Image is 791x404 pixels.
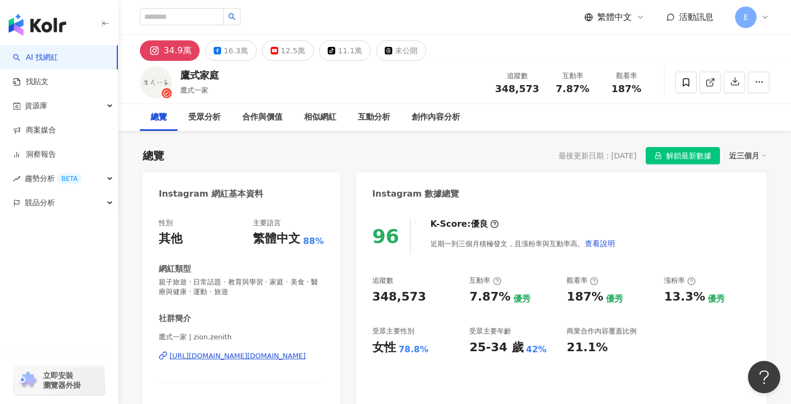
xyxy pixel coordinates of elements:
span: 立即安裝 瀏覽器外掛 [43,371,81,390]
div: 追蹤數 [372,276,393,285]
div: 互動率 [552,71,593,81]
span: 競品分析 [25,191,55,215]
div: 繁體中文 [253,231,300,247]
div: 互動率 [469,276,501,285]
div: 優良 [471,218,488,230]
span: 親子旅遊 · 日常話題 · 教育與學習 · 家庭 · 美食 · 醫療與健康 · 運動 · 旅遊 [159,277,324,297]
div: 7.87% [469,289,510,305]
div: 最後更新日期：[DATE] [559,151,637,160]
div: Instagram 網紅基本資料 [159,188,263,200]
div: 近期一到三個月積極發文，且漲粉率與互動率高。 [430,233,616,254]
div: [URL][DOMAIN_NAME][DOMAIN_NAME] [169,351,306,361]
div: 其他 [159,231,182,247]
div: 合作與價值 [242,111,282,124]
a: chrome extension立即安裝 瀏覽器外掛 [14,366,104,395]
div: 商業合作內容覆蓋比例 [567,326,637,336]
div: 總覽 [143,148,164,163]
button: 11.1萬 [319,40,371,61]
div: 創作內容分析 [412,111,460,124]
div: 25-34 歲 [469,339,523,356]
span: 繁體中文 [597,11,632,23]
a: [URL][DOMAIN_NAME][DOMAIN_NAME] [159,351,324,361]
div: 網紅類型 [159,263,191,275]
span: rise [13,175,20,183]
div: 性別 [159,218,173,228]
div: 42% [526,344,547,356]
img: KOL Avatar [140,66,172,99]
span: 趨勢分析 [25,166,82,191]
div: 34.9萬 [164,43,192,58]
img: chrome extension [17,372,38,389]
span: 7.87% [556,83,589,94]
div: 未公開 [395,43,418,58]
div: 16.3萬 [224,43,248,58]
div: 優秀 [513,293,531,305]
span: E [744,11,748,23]
div: K-Score : [430,218,499,230]
div: 187% [567,289,603,305]
div: 總覽 [151,111,167,124]
div: Instagram 數據總覽 [372,188,460,200]
div: 受眾分析 [188,111,221,124]
span: 查看說明 [585,239,615,248]
a: 洞察報告 [13,149,56,160]
div: 優秀 [606,293,623,305]
div: 21.1% [567,339,608,356]
div: BETA [57,173,82,184]
button: 查看說明 [584,233,616,254]
div: 受眾主要性別 [372,326,414,336]
div: 女性 [372,339,396,356]
span: 鷹式一家 | zion.zenith [159,332,324,342]
div: 觀看率 [606,71,647,81]
div: 12.5萬 [281,43,305,58]
div: 近三個月 [729,149,767,163]
button: 34.9萬 [140,40,200,61]
span: search [228,13,236,20]
div: 鷹式家庭 [180,68,219,82]
div: 11.1萬 [338,43,362,58]
button: 未公開 [376,40,426,61]
span: 鷹式一家 [180,86,208,94]
img: logo [9,14,66,36]
a: 找貼文 [13,76,48,87]
div: 13.3% [664,289,705,305]
a: 商案媒合 [13,125,56,136]
div: 相似網紅 [304,111,336,124]
span: 解鎖最新數據 [666,148,711,165]
div: 互動分析 [358,111,390,124]
div: 優秀 [708,293,725,305]
div: 漲粉率 [664,276,696,285]
iframe: Help Scout Beacon - Open [748,361,780,393]
span: lock [654,152,662,159]
div: 社群簡介 [159,313,191,324]
div: 主要語言 [253,218,281,228]
span: 187% [611,83,641,94]
button: 12.5萬 [262,40,314,61]
span: 活動訊息 [679,12,714,22]
div: 348,573 [372,289,426,305]
div: 78.8% [399,344,429,356]
button: 解鎖最新數據 [646,147,720,164]
a: searchAI 找網紅 [13,52,58,63]
button: 16.3萬 [205,40,257,61]
div: 追蹤數 [495,71,539,81]
span: 88% [303,235,323,247]
span: 資源庫 [25,94,47,118]
span: 348,573 [495,83,539,94]
div: 觀看率 [567,276,598,285]
div: 受眾主要年齡 [469,326,511,336]
div: 96 [372,225,399,247]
